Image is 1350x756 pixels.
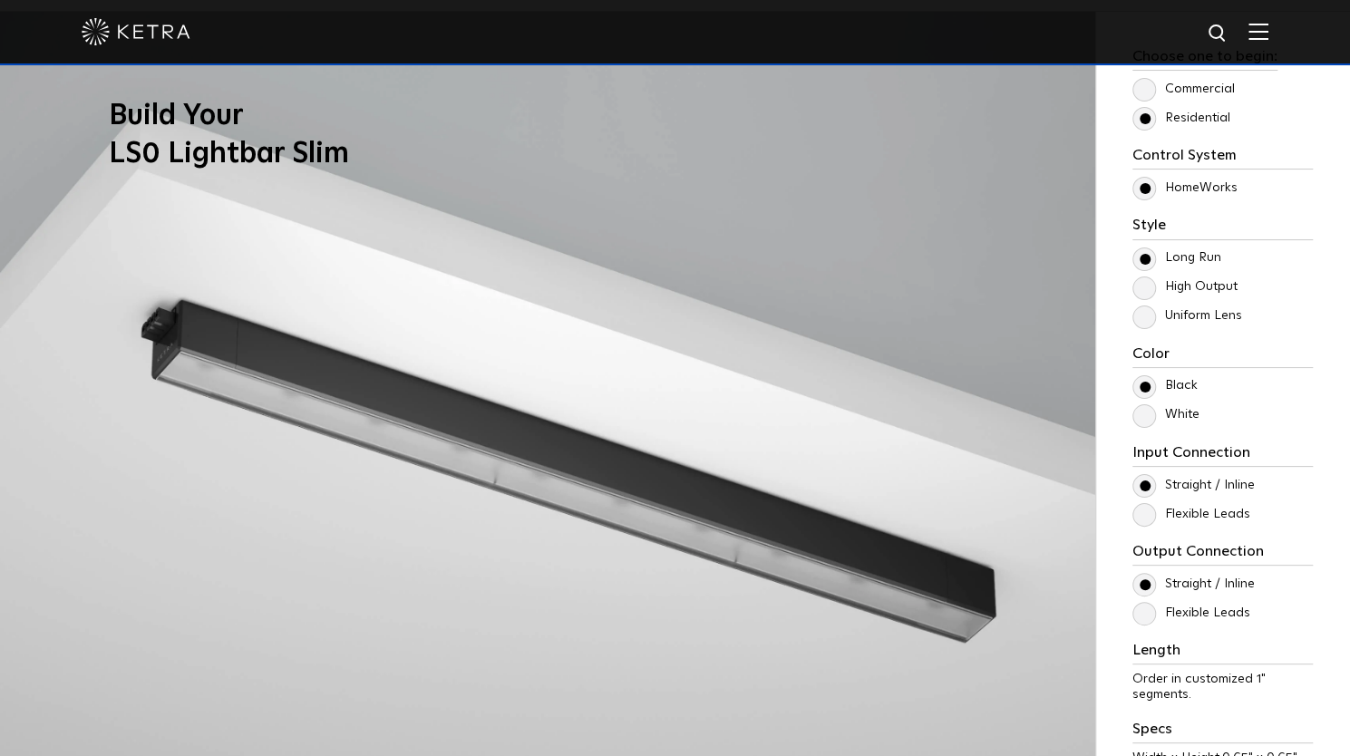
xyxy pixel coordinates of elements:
label: Flexible Leads [1132,606,1250,621]
label: Long Run [1132,250,1221,266]
h3: Control System [1132,147,1313,170]
label: High Output [1132,279,1238,295]
h3: Color [1132,345,1313,368]
label: Commercial [1132,82,1235,97]
label: HomeWorks [1132,180,1238,196]
label: Black [1132,378,1198,393]
h3: Output Connection [1132,543,1313,566]
label: Straight / Inline [1132,478,1255,493]
label: White [1132,407,1199,422]
label: Residential [1132,111,1230,126]
img: ketra-logo-2019-white [82,18,190,45]
h3: Specs [1132,721,1313,743]
h3: Style [1132,217,1313,239]
img: search icon [1207,23,1229,45]
h3: Input Connection [1132,444,1313,467]
h3: Length [1132,642,1313,664]
label: Straight / Inline [1132,577,1255,592]
label: Flexible Leads [1132,507,1250,522]
label: Uniform Lens [1132,308,1242,324]
img: Hamburger%20Nav.svg [1248,23,1268,40]
span: Order in customized 1" segments. [1132,673,1266,701]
